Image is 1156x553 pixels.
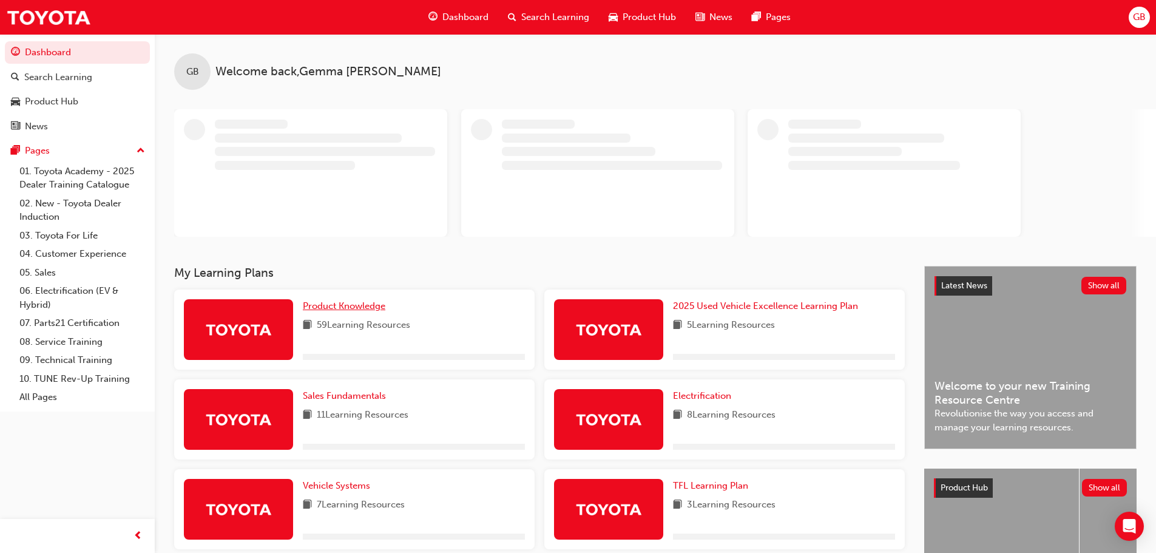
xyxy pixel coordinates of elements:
a: search-iconSearch Learning [498,5,599,30]
h3: My Learning Plans [174,266,905,280]
span: book-icon [673,498,682,513]
button: Show all [1081,277,1127,294]
div: Pages [25,144,50,158]
span: book-icon [303,498,312,513]
span: Sales Fundamentals [303,390,386,401]
a: Electrification [673,389,736,403]
div: News [25,120,48,134]
img: Trak [575,498,642,520]
a: car-iconProduct Hub [599,5,686,30]
div: Open Intercom Messenger [1115,512,1144,541]
span: Search Learning [521,10,589,24]
img: Trak [205,319,272,340]
span: book-icon [303,318,312,333]
span: news-icon [11,121,20,132]
a: News [5,115,150,138]
a: All Pages [15,388,150,407]
div: Product Hub [25,95,78,109]
span: News [709,10,732,24]
span: 7 Learning Resources [317,498,405,513]
span: 5 Learning Resources [687,318,775,333]
a: Sales Fundamentals [303,389,391,403]
span: car-icon [11,97,20,107]
a: Product HubShow all [934,478,1127,498]
a: 09. Technical Training [15,351,150,370]
a: 2025 Used Vehicle Excellence Learning Plan [673,299,863,313]
span: Product Hub [623,10,676,24]
span: guage-icon [428,10,438,25]
span: Pages [766,10,791,24]
span: book-icon [673,408,682,423]
span: guage-icon [11,47,20,58]
span: 8 Learning Resources [687,408,776,423]
span: Product Hub [941,483,988,493]
span: news-icon [695,10,705,25]
span: 2025 Used Vehicle Excellence Learning Plan [673,300,858,311]
button: GB [1129,7,1150,28]
a: 08. Service Training [15,333,150,351]
a: pages-iconPages [742,5,800,30]
a: 05. Sales [15,263,150,282]
div: Search Learning [24,70,92,84]
a: 04. Customer Experience [15,245,150,263]
button: DashboardSearch LearningProduct HubNews [5,39,150,140]
span: search-icon [11,72,19,83]
a: 01. Toyota Academy - 2025 Dealer Training Catalogue [15,162,150,194]
a: Product Knowledge [303,299,390,313]
span: Dashboard [442,10,488,24]
button: Pages [5,140,150,162]
span: up-icon [137,143,145,159]
a: Latest NewsShow allWelcome to your new Training Resource CentreRevolutionise the way you access a... [924,266,1137,449]
a: Product Hub [5,90,150,113]
span: Vehicle Systems [303,480,370,491]
span: Electrification [673,390,731,401]
span: Latest News [941,280,987,291]
span: pages-icon [752,10,761,25]
span: Welcome back , Gemma [PERSON_NAME] [215,65,441,79]
span: search-icon [508,10,516,25]
span: 59 Learning Resources [317,318,410,333]
a: news-iconNews [686,5,742,30]
a: 07. Parts21 Certification [15,314,150,333]
a: 03. Toyota For Life [15,226,150,245]
span: book-icon [303,408,312,423]
a: Dashboard [5,41,150,64]
span: pages-icon [11,146,20,157]
a: Latest NewsShow all [935,276,1126,296]
a: 10. TUNE Rev-Up Training [15,370,150,388]
img: Trak [6,4,91,31]
a: 06. Electrification (EV & Hybrid) [15,282,150,314]
img: Trak [205,409,272,430]
span: TFL Learning Plan [673,480,748,491]
span: GB [1133,10,1146,24]
span: prev-icon [134,529,143,544]
span: Product Knowledge [303,300,385,311]
a: guage-iconDashboard [419,5,498,30]
span: 3 Learning Resources [687,498,776,513]
button: Show all [1082,479,1127,497]
span: car-icon [609,10,618,25]
span: GB [186,65,199,79]
a: Search Learning [5,66,150,89]
a: 02. New - Toyota Dealer Induction [15,194,150,226]
span: Welcome to your new Training Resource Centre [935,379,1126,407]
a: TFL Learning Plan [673,479,753,493]
span: book-icon [673,318,682,333]
span: 11 Learning Resources [317,408,408,423]
a: Vehicle Systems [303,479,375,493]
img: Trak [205,498,272,520]
img: Trak [575,319,642,340]
img: Trak [575,409,642,430]
span: Revolutionise the way you access and manage your learning resources. [935,407,1126,434]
